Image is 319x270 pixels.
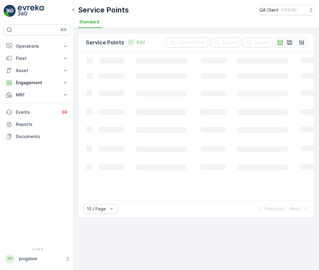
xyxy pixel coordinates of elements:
img: logo_light-DOdMpM7g.png [18,5,44,17]
p: pingdom [19,256,62,262]
p: Import [255,40,269,46]
p: Previous [265,206,284,212]
p: Clear Filters [178,40,204,46]
button: Previous [256,205,284,213]
p: MRF [16,92,59,98]
p: Service Points [86,38,124,47]
button: QA Client(+03:00) [259,5,314,15]
span: v 1.49.0 [4,247,71,251]
button: Next [289,205,309,213]
button: Import [243,38,273,47]
a: Documents [4,130,71,143]
button: Clear Filters [166,38,208,47]
p: Add [136,39,145,45]
button: Operations [4,40,71,52]
div: PP [5,254,15,264]
a: Events34 [4,106,71,118]
p: QA Client [259,7,279,13]
button: Fleet [4,52,71,64]
a: Reports [4,118,71,130]
p: ⌘B [60,27,67,32]
p: Asset [16,67,59,74]
button: MRF [4,89,71,101]
span: Standard [79,19,99,25]
button: Asset [4,64,71,77]
button: Export [211,38,240,47]
p: ( +03:00 ) [281,8,297,12]
p: Engagement [16,80,59,86]
p: Service Points [78,5,129,15]
p: Operations [16,43,59,49]
button: Engagement [4,77,71,89]
p: Fleet [16,55,59,61]
button: PPpingdom [4,252,71,265]
p: Documents [16,133,68,140]
p: Export [223,40,237,46]
button: Add [125,39,147,46]
p: Reports [16,121,68,127]
p: 34 [62,110,67,115]
img: logo [4,5,16,17]
p: Events [16,109,57,115]
p: Next [290,206,300,212]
